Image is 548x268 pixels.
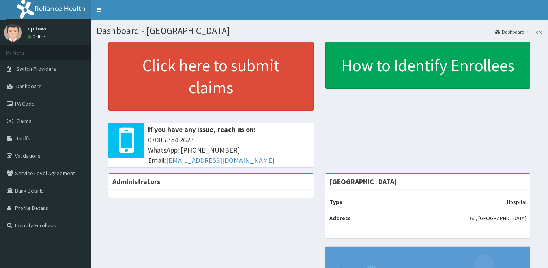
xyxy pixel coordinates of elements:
b: If you have any issue, reach us on: [148,125,256,134]
a: Dashboard [495,28,524,35]
span: Dashboard [16,83,42,90]
b: Type [329,198,342,206]
h1: Dashboard - [GEOGRAPHIC_DATA] [97,26,542,36]
p: 60, [GEOGRAPHIC_DATA] [470,214,526,222]
b: Address [329,215,351,222]
span: 0700 7354 2623 WhatsApp: [PHONE_NUMBER] Email: [148,135,310,165]
li: Here [525,28,542,35]
span: Tariffs [16,135,30,142]
span: Switch Providers [16,65,56,72]
p: Hospital [507,198,526,206]
a: [EMAIL_ADDRESS][DOMAIN_NAME] [166,156,275,165]
a: How to Identify Enrollees [325,42,531,89]
strong: [GEOGRAPHIC_DATA] [329,177,397,186]
p: up town [28,26,48,31]
span: Claims [16,117,32,125]
a: Click here to submit claims [108,42,314,111]
b: Administrators [112,177,160,186]
a: Online [28,34,47,40]
img: User Image [4,24,22,42]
